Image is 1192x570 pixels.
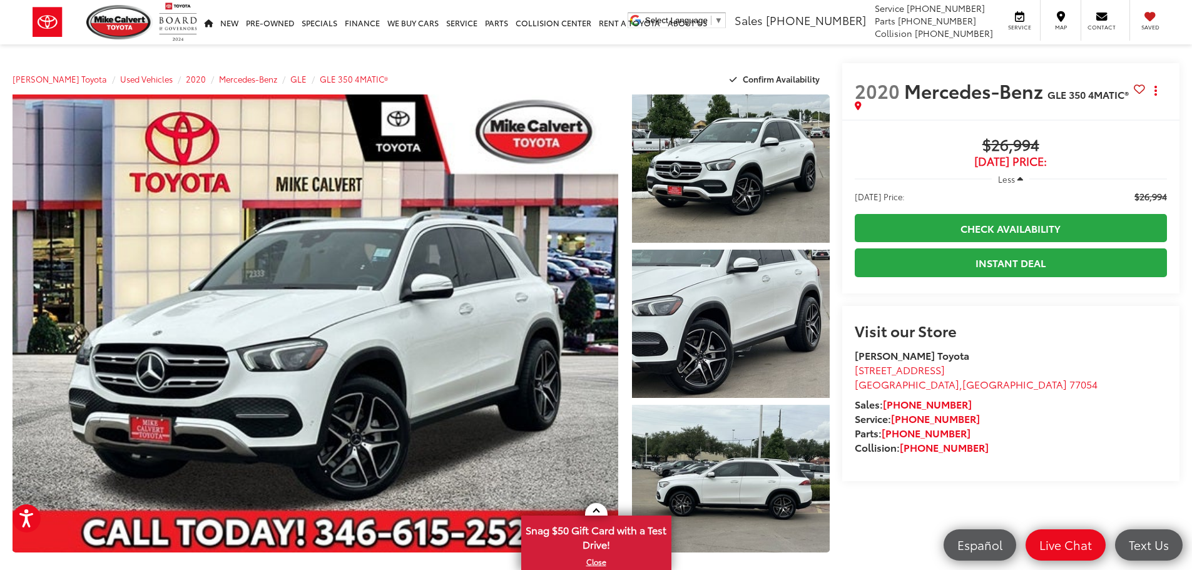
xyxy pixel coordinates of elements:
[186,73,206,84] a: 2020
[120,73,173,84] a: Used Vehicles
[998,173,1015,185] span: Less
[1136,23,1164,31] span: Saved
[735,12,763,28] span: Sales
[855,348,969,362] strong: [PERSON_NAME] Toyota
[855,190,905,203] span: [DATE] Price:
[632,250,830,398] a: Expand Photo 2
[219,73,277,84] a: Mercedes-Benz
[1047,87,1129,101] span: GLE 350 4MATIC®
[855,248,1167,277] a: Instant Deal
[882,425,970,440] a: [PHONE_NUMBER]
[900,440,989,454] a: [PHONE_NUMBER]
[855,411,980,425] strong: Service:
[855,322,1167,338] h2: Visit our Store
[632,405,830,553] a: Expand Photo 3
[1154,86,1157,96] span: dropdown dots
[723,68,830,90] button: Confirm Availability
[320,73,388,84] a: GLE 350 4MATIC®
[855,136,1167,155] span: $26,994
[962,377,1067,391] span: [GEOGRAPHIC_DATA]
[1047,23,1074,31] span: Map
[891,411,980,425] a: [PHONE_NUMBER]
[944,529,1016,561] a: Español
[1088,23,1116,31] span: Contact
[1026,529,1106,561] a: Live Chat
[632,94,830,243] a: Expand Photo 1
[855,362,945,377] span: [STREET_ADDRESS]
[13,94,618,552] a: Expand Photo 0
[855,377,1098,391] span: ,
[1069,377,1098,391] span: 77054
[875,2,904,14] span: Service
[855,440,989,454] strong: Collision:
[290,73,307,84] a: GLE
[522,517,670,555] span: Snag $50 Gift Card with a Test Drive!
[907,2,985,14] span: [PHONE_NUMBER]
[1115,529,1183,561] a: Text Us
[13,73,107,84] a: [PERSON_NAME] Toyota
[766,12,866,28] span: [PHONE_NUMBER]
[86,5,153,39] img: Mike Calvert Toyota
[629,93,831,244] img: 2020 Mercedes-Benz GLE GLE 350 4MATIC®
[855,214,1167,242] a: Check Availability
[629,403,831,554] img: 2020 Mercedes-Benz GLE GLE 350 4MATIC®
[1123,537,1175,552] span: Text Us
[629,248,831,399] img: 2020 Mercedes-Benz GLE GLE 350 4MATIC®
[875,27,912,39] span: Collision
[1033,537,1098,552] span: Live Chat
[875,14,895,27] span: Parts
[1145,79,1167,101] button: Actions
[855,397,972,411] strong: Sales:
[898,14,976,27] span: [PHONE_NUMBER]
[855,155,1167,168] span: [DATE] Price:
[6,92,624,555] img: 2020 Mercedes-Benz GLE GLE 350 4MATIC®
[715,16,723,25] span: ▼
[992,168,1029,190] button: Less
[743,73,820,84] span: Confirm Availability
[915,27,993,39] span: [PHONE_NUMBER]
[855,77,900,104] span: 2020
[1134,190,1167,203] span: $26,994
[855,377,959,391] span: [GEOGRAPHIC_DATA]
[904,77,1047,104] span: Mercedes-Benz
[855,425,970,440] strong: Parts:
[1006,23,1034,31] span: Service
[855,362,1098,391] a: [STREET_ADDRESS] [GEOGRAPHIC_DATA],[GEOGRAPHIC_DATA] 77054
[951,537,1009,552] span: Español
[883,397,972,411] a: [PHONE_NUMBER]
